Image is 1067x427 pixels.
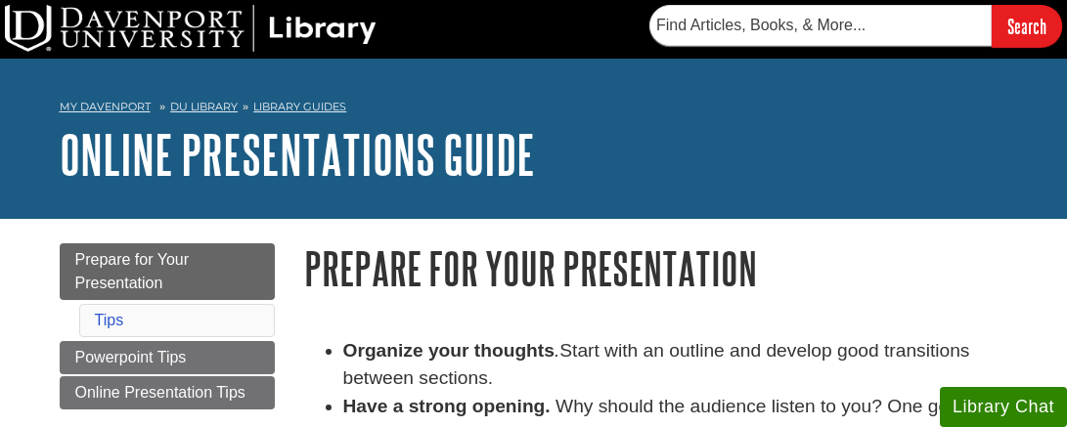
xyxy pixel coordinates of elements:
input: Find Articles, Books, & More... [649,5,992,46]
a: Online Presentation Tips [60,376,275,409]
a: Library Guides [253,100,346,113]
span: Online Presentation Tips [75,384,245,401]
form: Searches DU Library's articles, books, and more [649,5,1062,47]
a: My Davenport [60,99,151,115]
a: Powerpoint Tips [60,341,275,374]
strong: Organize your thoughts [343,340,555,361]
em: . [555,340,559,361]
input: Search [992,5,1062,47]
a: DU Library [170,100,238,113]
li: Start with an outline and develop good transitions between sections. [343,337,1008,394]
div: Guide Page Menu [60,243,275,409]
a: Online Presentations Guide [60,124,535,185]
a: Tips [95,312,124,328]
nav: breadcrumb [60,94,1008,125]
img: DU Library [5,5,377,52]
button: Library Chat [940,387,1067,427]
h1: Prepare for Your Presentation [304,243,1008,293]
strong: Have a strong opening. [343,396,551,416]
span: Powerpoint Tips [75,349,187,365]
span: Prepare for Your Presentation [75,251,190,291]
a: Prepare for Your Presentation [60,243,275,300]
